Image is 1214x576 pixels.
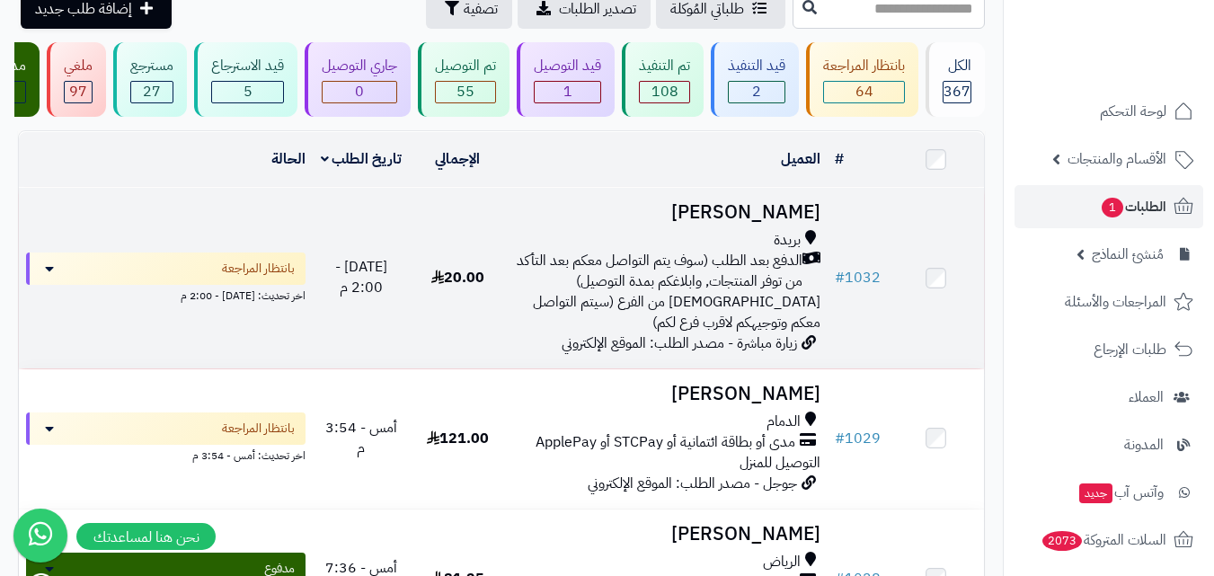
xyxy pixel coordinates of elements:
div: تم التوصيل [435,56,496,76]
a: المدونة [1015,423,1203,466]
div: ملغي [64,56,93,76]
span: الطلبات [1100,194,1166,219]
span: 2 [752,81,761,102]
a: بانتظار المراجعة 64 [802,42,922,117]
div: 55 [436,82,495,102]
span: زيارة مباشرة - مصدر الطلب: الموقع الإلكتروني [562,332,797,354]
div: تم التنفيذ [639,56,690,76]
span: 20.00 [431,267,484,288]
a: #1029 [835,428,881,449]
div: اخر تحديث: أمس - 3:54 م [26,445,306,464]
span: الأقسام والمنتجات [1068,146,1166,172]
a: الحالة [271,148,306,170]
a: العملاء [1015,376,1203,419]
span: 121.00 [427,428,489,449]
span: بانتظار المراجعة [222,260,295,278]
div: اخر تحديث: [DATE] - 2:00 م [26,285,306,304]
span: 55 [456,81,474,102]
div: قيد التوصيل [534,56,601,76]
a: السلات المتروكة2073 [1015,518,1203,562]
div: قيد التنفيذ [728,56,785,76]
a: العميل [781,148,820,170]
span: 64 [855,81,873,102]
a: المراجعات والأسئلة [1015,280,1203,323]
span: # [835,428,845,449]
a: لوحة التحكم [1015,90,1203,133]
a: جاري التوصيل 0 [301,42,414,117]
a: ملغي 97 [43,42,110,117]
div: بانتظار المراجعة [823,56,905,76]
div: 5 [212,82,283,102]
a: مسترجع 27 [110,42,191,117]
a: تم التنفيذ 108 [618,42,707,117]
span: التوصيل للمنزل [740,452,820,474]
span: الرياض [763,552,801,572]
div: جاري التوصيل [322,56,397,76]
a: الكل367 [922,42,988,117]
a: الطلبات1 [1015,185,1203,228]
a: # [835,148,844,170]
a: قيد التنفيذ 2 [707,42,802,117]
span: 367 [944,81,970,102]
span: 1 [563,81,572,102]
span: بريدة [774,230,801,251]
span: أمس - 3:54 م [325,417,397,459]
a: قيد الاسترجاع 5 [191,42,301,117]
span: الدمام [767,412,801,432]
span: بانتظار المراجعة [222,420,295,438]
span: 0 [355,81,364,102]
a: الإجمالي [435,148,480,170]
span: [DATE] - 2:00 م [335,256,387,298]
div: 64 [824,82,904,102]
span: مدى أو بطاقة ائتمانية أو STCPay أو ApplePay [536,432,795,453]
span: مُنشئ النماذج [1092,242,1164,267]
div: 2 [729,82,784,102]
span: المدونة [1124,432,1164,457]
span: السلات المتروكة [1041,527,1166,553]
span: 1 [1102,198,1123,217]
span: [DEMOGRAPHIC_DATA] من الفرع (سيتم التواصل معكم وتوجيهكم لاقرب فرع لكم) [533,291,820,333]
span: 2073 [1042,531,1082,551]
div: قيد الاسترجاع [211,56,284,76]
div: 0 [323,82,396,102]
span: جوجل - مصدر الطلب: الموقع الإلكتروني [588,473,797,494]
div: الكل [943,56,971,76]
a: تاريخ الطلب [321,148,403,170]
a: تم التوصيل 55 [414,42,513,117]
a: طلبات الإرجاع [1015,328,1203,371]
span: 97 [69,81,87,102]
span: المراجعات والأسئلة [1065,289,1166,315]
h3: [PERSON_NAME] [513,384,820,404]
a: #1032 [835,267,881,288]
div: 1 [535,82,600,102]
a: وآتس آبجديد [1015,471,1203,514]
div: 27 [131,82,173,102]
span: 5 [244,81,253,102]
div: 97 [65,82,92,102]
span: 108 [651,81,678,102]
a: قيد التوصيل 1 [513,42,618,117]
div: 108 [640,82,689,102]
h3: [PERSON_NAME] [513,202,820,223]
span: جديد [1079,483,1112,503]
span: العملاء [1129,385,1164,410]
span: # [835,267,845,288]
span: لوحة التحكم [1100,99,1166,124]
div: مسترجع [130,56,173,76]
span: طلبات الإرجاع [1094,337,1166,362]
h3: [PERSON_NAME] [513,524,820,545]
span: الدفع بعد الطلب (سوف يتم التواصل معكم بعد التأكد من توفر المنتجات, وابلاغكم بمدة التوصيل) [513,251,802,292]
span: وآتس آب [1077,480,1164,505]
span: 27 [143,81,161,102]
